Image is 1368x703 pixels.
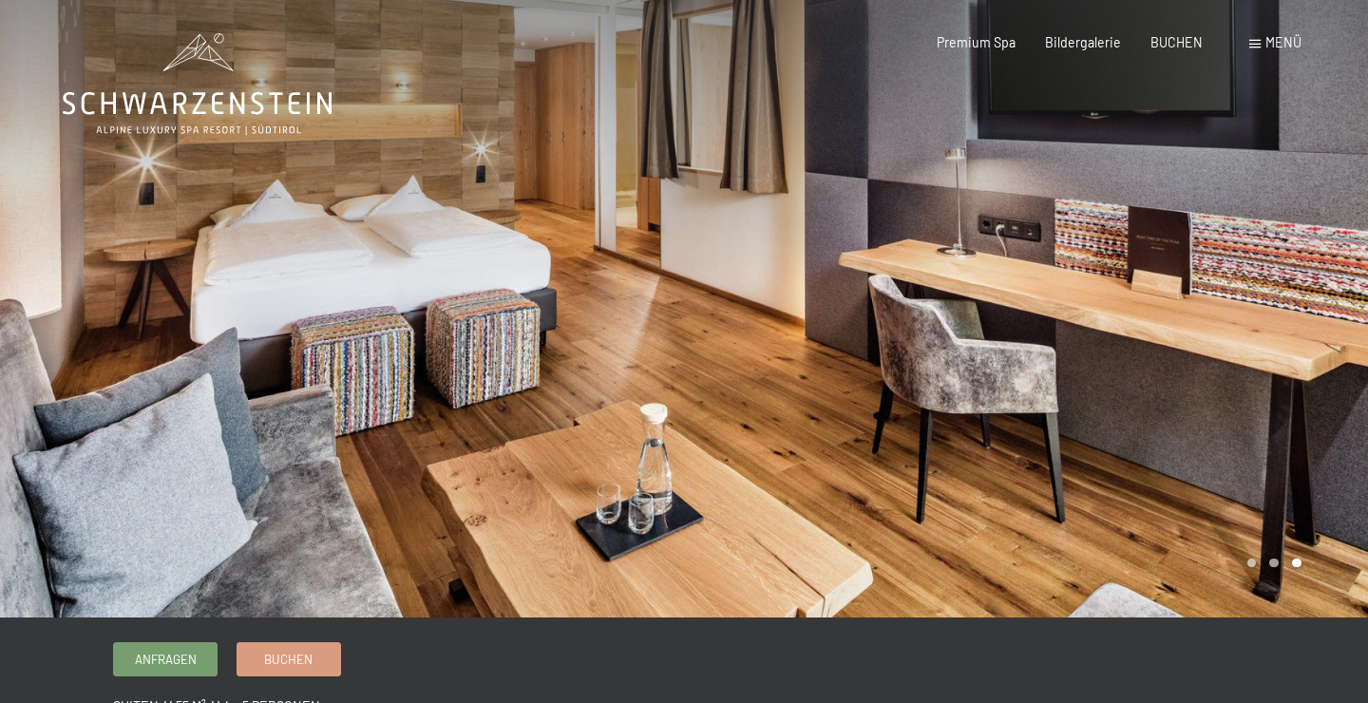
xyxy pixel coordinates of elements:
a: Premium Spa [937,34,1016,50]
span: Buchen [264,651,313,668]
span: Menü [1265,34,1301,50]
span: Anfragen [135,651,197,668]
a: BUCHEN [1150,34,1203,50]
a: Buchen [237,643,340,674]
a: Bildergalerie [1045,34,1121,50]
a: Anfragen [114,643,217,674]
